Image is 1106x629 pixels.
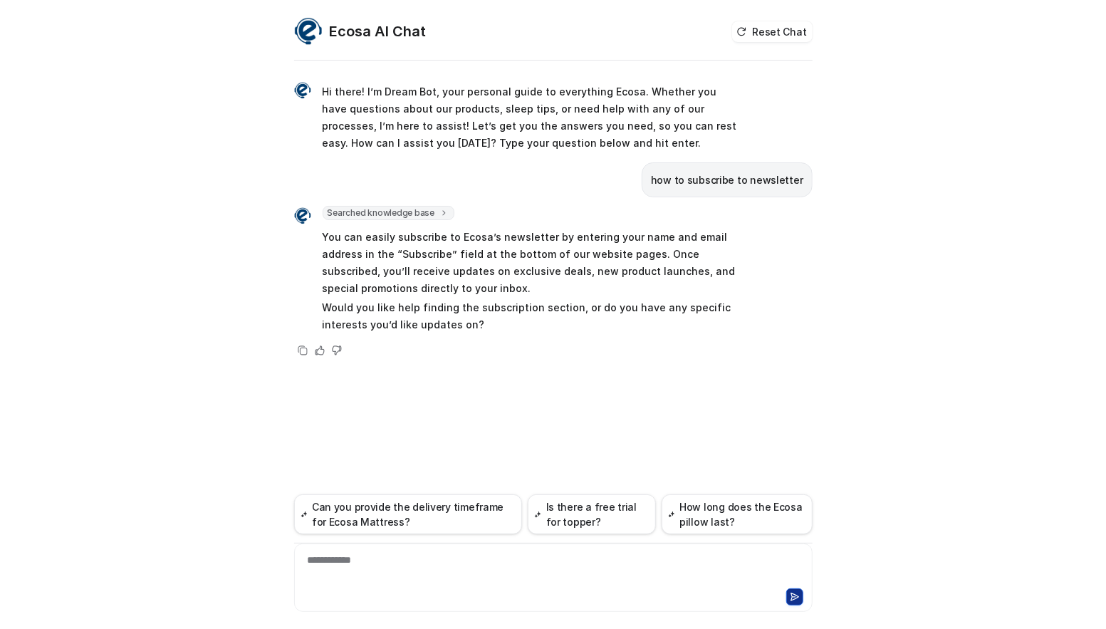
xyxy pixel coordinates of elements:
button: How long does the Ecosa pillow last? [662,494,813,534]
img: Widget [294,82,311,99]
img: Widget [294,207,311,224]
button: Is there a free trial for topper? [528,494,655,534]
h2: Ecosa AI Chat [330,21,427,41]
p: You can easily subscribe to Ecosa’s newsletter by entering your name and email address in the “Su... [323,229,739,297]
button: Can you provide the delivery timeframe for Ecosa Mattress? [294,494,523,534]
img: Widget [294,17,323,46]
span: Searched knowledge base [323,206,454,220]
p: Would you like help finding the subscription section, or do you have any specific interests you’d... [323,299,739,333]
button: Reset Chat [732,21,812,42]
p: how to subscribe to newsletter [651,172,803,189]
p: Hi there! I’m Dream Bot, your personal guide to everything Ecosa. Whether you have questions abou... [323,83,739,152]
